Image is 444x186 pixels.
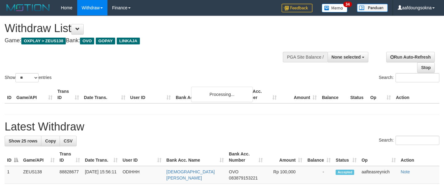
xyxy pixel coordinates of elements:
input: Search: [396,136,439,145]
td: 88828677 [57,166,82,184]
th: Trans ID: activate to sort column ascending [57,148,82,166]
th: Action [398,148,439,166]
td: aafteasreynich [359,166,398,184]
th: Trans ID [55,86,82,103]
span: Accepted [336,170,354,175]
input: Search: [396,73,439,82]
th: Balance: activate to sort column ascending [305,148,333,166]
td: ZEUS138 [21,166,57,184]
th: Game/API: activate to sort column ascending [21,148,57,166]
a: CSV [60,136,77,146]
img: panduan.png [357,4,388,12]
th: Amount [279,86,320,103]
h1: Latest Withdraw [5,121,439,133]
button: None selected [328,52,369,62]
th: Op [368,86,393,103]
td: ODIHHH [120,166,164,184]
th: Date Trans. [82,86,128,103]
h4: Game: Bank: [5,38,290,44]
div: PGA Site Balance / [283,52,327,62]
th: Bank Acc. Name [173,86,238,103]
a: Show 25 rows [5,136,41,146]
th: User ID [128,86,174,103]
th: ID [5,86,14,103]
a: Stop [417,62,435,73]
th: Bank Acc. Number [239,86,279,103]
th: Bank Acc. Number: activate to sort column ascending [226,148,265,166]
select: Showentries [15,73,39,82]
img: MOTION_logo.png [5,3,52,12]
th: Action [393,86,439,103]
th: Balance [319,86,348,103]
th: Op: activate to sort column ascending [359,148,398,166]
th: ID: activate to sort column descending [5,148,21,166]
span: OXPLAY > ZEUS138 [21,38,66,44]
span: GOPAY [96,38,115,44]
td: - [305,166,333,184]
div: Processing... [191,87,253,102]
a: Note [401,169,410,174]
span: None selected [332,55,361,60]
span: 34 [343,2,352,7]
th: Bank Acc. Name: activate to sort column ascending [164,148,227,166]
a: Run Auto-Refresh [386,52,435,62]
a: Copy [41,136,60,146]
label: Show entries [5,73,52,82]
span: LINKAJA [117,38,140,44]
label: Search: [379,136,439,145]
th: Amount: activate to sort column ascending [265,148,305,166]
span: Copy [45,138,56,143]
th: Status: activate to sort column ascending [333,148,359,166]
label: Search: [379,73,439,82]
img: Feedback.jpg [282,4,312,12]
span: OVO [80,38,94,44]
th: User ID: activate to sort column ascending [120,148,164,166]
th: Status [348,86,368,103]
td: [DATE] 15:56:11 [82,166,120,184]
td: 1 [5,166,21,184]
span: Show 25 rows [9,138,37,143]
span: OVO [229,169,238,174]
img: Button%20Memo.svg [322,4,348,12]
a: [DEMOGRAPHIC_DATA][PERSON_NAME] [166,169,215,180]
span: CSV [64,138,73,143]
th: Date Trans.: activate to sort column ascending [82,148,120,166]
span: Copy 083879153221 to clipboard [229,176,258,180]
th: Game/API [14,86,55,103]
h1: Withdraw List [5,22,290,35]
td: Rp 100,000 [265,166,305,184]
